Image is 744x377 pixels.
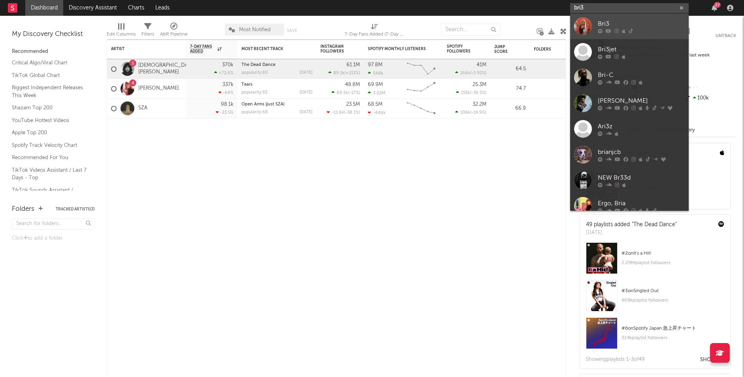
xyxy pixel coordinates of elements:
div: Filters [141,20,154,43]
svg: Chart title [403,79,439,99]
svg: Chart title [403,59,439,79]
span: -38.1 % [345,111,359,115]
span: 166k [460,71,470,75]
div: 909k playlist followers [622,296,724,305]
div: 74.7 [494,84,526,94]
div: Edit Columns [107,20,136,43]
a: Biggest Independent Releases This Week [12,83,87,99]
div: Jump Score [494,45,514,54]
div: Tears [241,83,313,87]
div: 41M [477,62,486,68]
div: A&R Pipeline [160,20,188,43]
span: -2.92 % [471,71,485,75]
div: 27 [714,2,721,8]
div: 49 playlists added [586,221,677,229]
div: Bri3 [598,19,685,28]
div: Spotify Monthly Listeners [368,47,427,51]
div: 548k [368,71,383,76]
span: 7-Day Fans Added [190,44,215,54]
div: ( ) [332,90,360,95]
div: ( ) [455,70,486,75]
span: Most Notified [239,27,271,32]
div: Artist [111,47,170,51]
a: #3onSingled Out909kplaylist followers [580,280,730,317]
div: 97.8M [368,62,382,68]
span: -17 % [349,91,359,95]
div: 48.8M [345,82,360,87]
a: [DEMOGRAPHIC_DATA][PERSON_NAME] [138,62,196,76]
input: Search for artists [570,3,689,13]
a: "The Dead Dance" [632,222,677,227]
div: [DATE] [299,90,313,95]
a: Critical Algo/Viral Chart [12,58,87,67]
div: brianjcb [598,147,685,157]
button: Untrack [716,28,736,44]
div: 7-Day Fans Added (7-Day Fans Added) [345,20,404,43]
div: 3.02M [368,90,385,96]
a: Ari3z [570,116,689,142]
a: Bri3jet [570,39,689,65]
div: Instagram Followers [320,44,348,54]
div: Edit Columns [107,30,136,39]
span: -19.9 % [471,111,485,115]
div: A&R Pipeline [160,30,188,39]
button: Show All [700,357,726,362]
div: [PERSON_NAME] [598,96,685,105]
a: Tears [241,83,252,87]
a: TikTok Sounds Assistant / [DATE] Fastest Risers [12,186,87,202]
a: The Dead Dance [241,63,275,67]
div: Folders [12,204,34,214]
input: Search... [441,24,500,36]
div: 314k playlist followers [622,333,724,343]
div: 100k [684,93,736,103]
div: 337k [222,82,234,87]
div: +72.6 % [214,70,234,75]
div: -446k [368,110,386,115]
a: Recommended For You [12,153,87,162]
div: 69.9M [368,82,383,87]
div: Recommended [12,47,95,56]
div: Click to add a folder. [12,234,95,243]
div: 25.3M [473,82,486,87]
div: ( ) [456,90,486,95]
div: Open Arms (just SZA) [241,102,313,107]
span: 155k [461,91,470,95]
div: ( ) [327,110,360,115]
svg: Chart title [403,99,439,118]
div: 2.29M playlist followers [622,258,724,268]
button: 27 [712,5,717,11]
div: Spotify Followers [447,44,475,54]
div: 23.5M [346,102,360,107]
input: Search for folders... [12,218,95,230]
div: [DATE] [586,229,677,237]
div: My Discovery Checklist [12,30,95,39]
div: Bri3jet [598,45,685,54]
a: #2onIt's a Hit!2.29Mplaylist followers [580,242,730,280]
div: # 6 on Spotify Japan 急上昇チャート [622,324,724,333]
div: 68.5M [368,102,382,107]
a: brianjcb [570,142,689,167]
div: # 3 on Singled Out [622,286,724,296]
a: TikTok Global Chart [12,71,87,80]
span: -11.6k [332,111,344,115]
a: Shazam Top 200 [12,103,87,112]
div: # 2 on It's a Hit! [622,249,724,258]
span: +213 % [346,71,359,75]
a: Ergo, Bria [570,193,689,219]
div: Ari3z [598,122,685,131]
div: -64 % [218,90,234,95]
a: [PERSON_NAME] [138,85,179,92]
div: 370k [222,62,234,68]
div: 66.9 [494,104,526,113]
a: YouTube Hottest Videos [12,116,87,125]
div: 32.2M [473,102,486,107]
div: 98.1k [221,102,234,107]
div: popularity: 68 [241,110,268,114]
a: Open Arms (just SZA) [241,102,284,107]
div: -23.5 % [216,110,234,115]
a: Apple Top 200 [12,128,87,137]
div: [DATE] [299,71,313,75]
a: SZA [138,105,147,112]
span: 106k [460,111,470,115]
a: Bri3 [570,13,689,39]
